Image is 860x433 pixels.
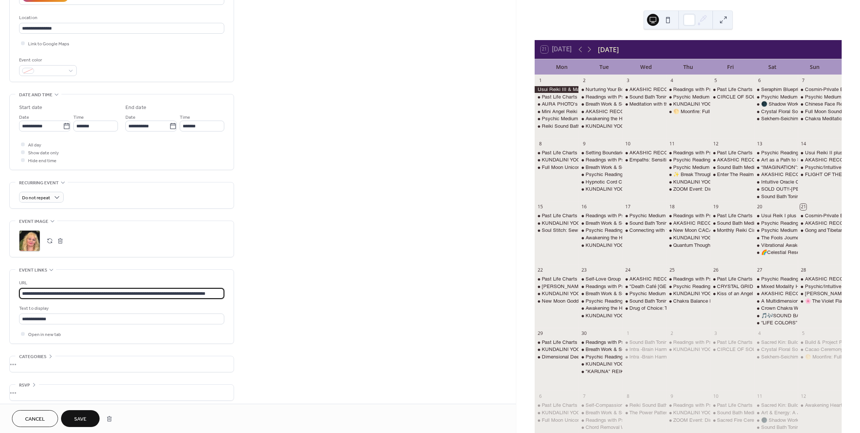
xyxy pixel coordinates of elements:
[578,298,622,305] div: Psychic Readings Floor Day with Gayla!!
[717,227,794,234] div: Monthly Reiki Circle and Meditation
[754,94,798,100] div: Psychic Medium Floor Day with Crista
[19,279,223,287] div: URL
[586,186,627,193] div: KUNDALINI YOGA
[586,157,698,163] div: Readings with Psychic Medium [PERSON_NAME]
[717,149,850,156] div: Past Life Charts or Oracle Readings with [PERSON_NAME]
[793,59,836,75] div: Sun
[586,283,698,290] div: Readings with Psychic Medium [PERSON_NAME]
[586,149,691,156] div: Setting Boundaries Group Repatterning on Zoom
[710,290,754,297] div: Kiss of an Angel Archangel Raphael Meditation and Experience with Crista
[754,234,798,241] div: The Fools Journey - a Walk through the Major Arcana with Leeza
[717,276,850,282] div: Past Life Charts or Oracle Readings with [PERSON_NAME]
[666,179,710,185] div: KUNDALINI YOGA
[581,140,587,147] div: 9
[673,149,785,156] div: Readings with Psychic Medium [PERSON_NAME]
[578,283,622,290] div: Readings with Psychic Medium Ashley Jodra
[586,86,693,93] div: Nurturing Your Body Group Repatterning on Zoom
[754,249,798,256] div: 🌈Celestial Reset: New Moon Reiki Chakra Sound Bath🌕 w/ Elowynn & Renee
[578,115,622,122] div: Awakening the Heart: A Journey to Inner Peace with Valeri
[542,108,651,115] div: Mini Angel Reiki Package with [PERSON_NAME]
[710,283,754,290] div: CRYSTAL GRID REIKI CIRCLE with Debbie & Sean
[537,330,544,336] div: 29
[673,94,800,100] div: Psychic Medium Floor Day with [DEMOGRAPHIC_DATA]
[754,212,798,219] div: Usui Reik I plus Holy Fire Certification Class with Debbie
[710,86,754,93] div: Past Life Charts or Oracle Readings with April Azzolino
[754,298,798,305] div: A Multidimensional Healing Circle with Sean
[622,220,666,227] div: Sound Bath Toning Meditation with Singing Bowls & Channeled Light Language & Song
[542,220,584,227] div: KUNDALINI YOGA
[710,164,754,171] div: Sound Bath Meditation! with Kelli
[578,157,622,163] div: Readings with Psychic Medium Ashley Jodra
[542,212,674,219] div: Past Life Charts or Oracle Readings with [PERSON_NAME]
[625,140,631,147] div: 10
[622,157,666,163] div: Empaths: Sensitive but Not Shattered A Resilience Training for Energetically Aware People
[622,298,666,305] div: Sound Bath Toning Meditation with Singing Bowls & Channeled Light Language & Song
[666,283,710,290] div: Psychic Readings Floor Day with Gayla!!
[712,140,719,147] div: 12
[535,115,578,122] div: Psychic Medium Floor Day with Crista
[73,113,84,121] span: Time
[535,212,578,219] div: Past Life Charts or Oracle Readings with April Azzolino
[666,164,710,171] div: Psychic Medium Floor Day with Crista
[28,40,69,48] span: Link to Google Maps
[578,108,622,115] div: AKASHIC RECORDS READING with Valeri (& Other Psychic Services)
[712,330,719,336] div: 3
[586,290,721,297] div: Breath Work & Sound Bath Meditation with [PERSON_NAME]
[629,149,818,156] div: AKASHIC RECORDS READING with [PERSON_NAME] (& Other Psychic Services)
[666,212,710,219] div: Readings with Psychic Medium Ashley Jodra
[800,204,806,210] div: 21
[754,115,798,122] div: Sekhem-Seichim-Reiki Healing Circle with Sean
[535,108,578,115] div: Mini Angel Reiki Package with Leeza
[673,157,792,163] div: Psychic Readings Floor Day with [PERSON_NAME]!!
[622,101,666,108] div: Meditation with the Ascended Masters with Leeza
[622,149,666,156] div: AKASHIC RECORDS READING with Valeri (& Other Psychic Services)
[578,220,622,227] div: Breath Work & Sound Bath Meditation with Karen
[717,86,850,93] div: Past Life Charts or Oracle Readings with [PERSON_NAME]
[666,290,710,297] div: KUNDALINI YOGA
[798,220,842,227] div: AKASHIC RECORDS READING with Valeri (& Other Psychic Services)
[754,86,798,93] div: Seraphim Blueprint-Level II Sacred Geometry Certification Class with Sean
[710,157,754,163] div: AKASHIC RECORDS READING with Valeri (& Other Psychic Services)
[542,298,687,305] div: New Moon Goddess Activation Meditation with [PERSON_NAME]
[717,94,764,100] div: CIRCLE OF SOUND
[625,330,631,336] div: 1
[798,157,842,163] div: AKASHIC RECORDS READING with Valeri (& Other Psychic Services)
[629,298,818,305] div: Sound Bath Toning Meditation with Singing Bowls & Channeled Light Language & Song
[578,123,622,130] div: KUNDALINI YOGA
[542,94,674,100] div: Past Life Charts or Oracle Readings with [PERSON_NAME]
[673,171,845,178] div: ✨ Break Through the Fear of Embodying Your Light ✨with [PERSON_NAME]
[542,157,584,163] div: KUNDALINI YOGA
[12,410,58,427] button: Cancel
[541,59,583,75] div: Mon
[673,242,839,249] div: Quantum Thought – How your Mind Shapes Reality with [PERSON_NAME]
[586,171,705,178] div: Psychic Readings Floor Day with [PERSON_NAME]!!
[798,108,842,115] div: Full Moon Sound Bath – A Night of Release & Renewal with Noella
[542,283,632,290] div: [PERSON_NAME] "Channeling Session"
[798,101,842,108] div: Chinese Face Reading Intensive Decode the Story Written on Your Face with Matt NLP
[28,149,59,157] span: Show date only
[586,234,742,241] div: Awakening the Heart: A Journey to Inner Peace with [PERSON_NAME]
[537,204,544,210] div: 15
[666,276,710,282] div: Readings with Psychic Medium Ashley Jodra
[622,305,666,312] div: Drug of Choice: The High That Heals Hypnotic State Installation for Natural Euphoria & Emotional ...
[754,290,798,297] div: AKASHIC RECORDS READING with Valeri (& Other Psychic Services)
[19,104,42,112] div: Start date
[19,56,75,64] div: Event color
[578,86,622,93] div: Nurturing Your Body Group Repatterning on Zoom
[19,305,223,312] div: Text to display
[586,94,698,100] div: Readings with Psychic Medium [PERSON_NAME]
[710,171,754,178] div: Enter The Realm of Faerie - Guided Meditation
[629,290,756,297] div: Psychic Medium Floor Day with [DEMOGRAPHIC_DATA]
[669,330,675,336] div: 2
[586,179,670,185] div: Hypnotic Cord Cutting Class with April
[798,94,842,100] div: Psychic Medium Floor Day with Crista
[535,276,578,282] div: Past Life Charts or Oracle Readings with April Azzolino
[629,101,766,108] div: Meditation with the Ascended Masters with [PERSON_NAME]
[578,186,622,193] div: KUNDALINI YOGA
[578,94,622,100] div: Readings with Psychic Medium Ashley Jodra
[710,220,754,227] div: Sound Bath Meditation! with Kelli
[28,157,57,165] span: Hide end time
[578,227,622,234] div: Psychic Readings Floor Day with Gayla!!
[754,220,798,227] div: Psychic Readings Floor Day with Gayla!!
